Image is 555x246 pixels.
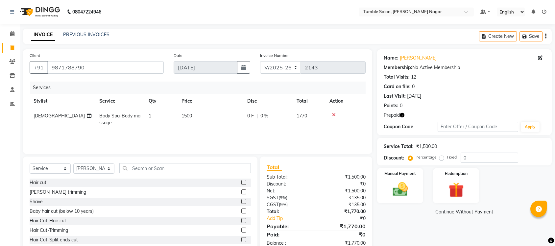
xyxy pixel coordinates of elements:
[145,94,178,109] th: Qty
[280,195,286,200] span: 9%
[438,122,518,132] input: Enter Offer / Coupon Code
[262,181,316,187] div: Discount:
[30,94,95,109] th: Stylist
[316,181,371,187] div: ₹0
[267,195,278,201] span: SGST
[256,112,258,119] span: |
[267,202,279,208] span: CGST
[262,208,316,215] div: Total:
[412,83,415,90] div: 0
[63,32,109,37] a: PREVIOUS INVOICES
[384,55,398,61] div: Name:
[119,163,251,173] input: Search or Scan
[17,3,62,21] img: logo
[260,112,268,119] span: 0 %
[384,102,398,109] div: Points:
[30,227,68,234] div: Hair Cut-Trimming
[445,171,468,177] label: Redemption
[178,94,243,109] th: Price
[316,231,371,238] div: ₹0
[521,122,540,132] button: Apply
[95,94,145,109] th: Service
[30,208,94,215] div: Baby hair cut (below 10 years)
[243,94,293,109] th: Disc
[262,194,316,201] div: ( )
[297,113,307,119] span: 1770
[262,187,316,194] div: Net:
[30,236,78,243] div: Hair Cut-Split ends cut
[444,181,469,199] img: _gift.svg
[30,217,66,224] div: Hair Cut-Hair cut
[388,181,413,198] img: _cash.svg
[479,31,517,41] button: Create New
[384,93,406,100] div: Last Visit:
[378,209,550,215] a: Continue Without Payment
[384,83,411,90] div: Card on file:
[260,53,289,59] label: Invoice Number
[47,61,164,74] input: Search by Name/Mobile/Email/Code
[384,112,400,119] span: Prepaid
[400,102,402,109] div: 0
[72,3,101,21] b: 08047224946
[519,31,543,41] button: Save
[30,82,371,94] div: Services
[280,202,286,207] span: 9%
[384,64,412,71] div: Membership:
[384,74,410,81] div: Total Visits:
[174,53,182,59] label: Date
[527,220,548,239] iframe: chat widget
[384,123,438,130] div: Coupon Code
[384,155,404,161] div: Discount:
[407,93,421,100] div: [DATE]
[316,201,371,208] div: ₹135.00
[149,113,151,119] span: 1
[267,164,282,171] span: Total
[30,53,40,59] label: Client
[316,187,371,194] div: ₹1,500.00
[400,55,437,61] a: [PERSON_NAME]
[30,61,48,74] button: +91
[262,231,316,238] div: Paid:
[262,222,316,230] div: Payable:
[411,74,416,81] div: 12
[31,29,55,41] a: INVOICE
[326,94,366,109] th: Action
[247,112,254,119] span: 0 F
[316,208,371,215] div: ₹1,770.00
[30,189,86,196] div: [PERSON_NAME] trimming
[262,201,316,208] div: ( )
[447,154,457,160] label: Fixed
[30,198,43,205] div: Shave
[416,143,437,150] div: ₹1,500.00
[316,222,371,230] div: ₹1,770.00
[316,174,371,181] div: ₹1,500.00
[262,174,316,181] div: Sub Total:
[34,113,85,119] span: [DEMOGRAPHIC_DATA]
[316,194,371,201] div: ₹135.00
[30,179,46,186] div: Hair cut
[181,113,192,119] span: 1500
[384,64,545,71] div: No Active Membership
[384,171,416,177] label: Manual Payment
[325,215,371,222] div: ₹0
[416,154,437,160] label: Percentage
[384,143,414,150] div: Service Total:
[99,113,140,126] span: Body Spa-Body massage
[293,94,326,109] th: Total
[262,215,325,222] a: Add Tip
